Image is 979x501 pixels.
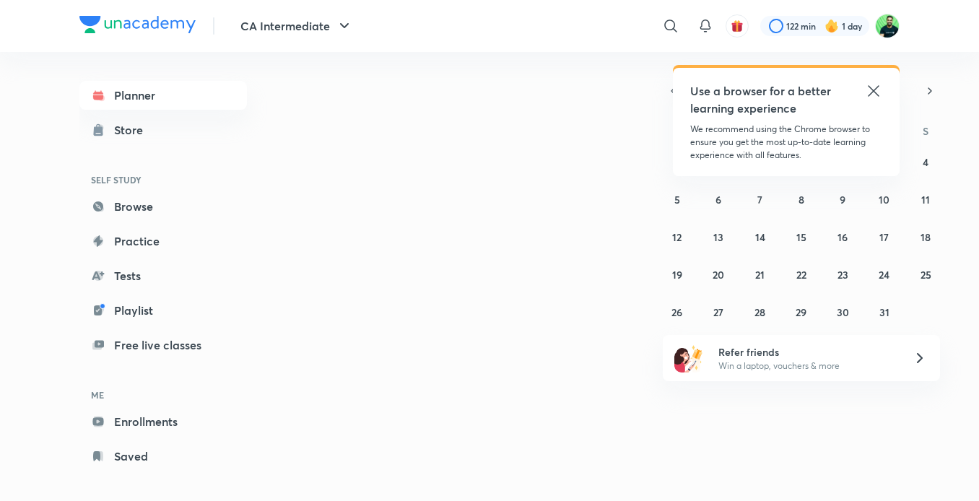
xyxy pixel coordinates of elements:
abbr: Saturday [923,124,928,138]
abbr: October 12, 2025 [672,230,682,244]
abbr: October 16, 2025 [837,230,848,244]
button: October 23, 2025 [831,263,854,286]
button: October 6, 2025 [707,188,730,211]
abbr: October 28, 2025 [754,305,765,319]
button: October 13, 2025 [707,225,730,248]
button: October 12, 2025 [666,225,689,248]
abbr: October 30, 2025 [837,305,849,319]
abbr: October 15, 2025 [796,230,806,244]
abbr: October 18, 2025 [921,230,931,244]
button: October 7, 2025 [749,188,772,211]
a: Playlist [79,296,247,325]
abbr: October 13, 2025 [713,230,723,244]
abbr: October 23, 2025 [837,268,848,282]
abbr: October 11, 2025 [921,193,930,206]
img: Company Logo [79,16,196,33]
img: avatar [731,19,744,32]
button: avatar [726,14,749,38]
button: October 15, 2025 [790,225,813,248]
button: October 8, 2025 [790,188,813,211]
abbr: October 20, 2025 [713,268,724,282]
h6: Refer friends [718,344,896,360]
abbr: October 25, 2025 [921,268,931,282]
p: We recommend using the Chrome browser to ensure you get the most up-to-date learning experience w... [690,123,882,162]
abbr: October 10, 2025 [879,193,889,206]
img: referral [674,344,703,373]
abbr: October 31, 2025 [879,305,889,319]
a: Planner [79,81,247,110]
div: Store [114,121,152,139]
a: Tests [79,261,247,290]
abbr: October 9, 2025 [840,193,845,206]
abbr: October 19, 2025 [672,268,682,282]
a: Store [79,116,247,144]
button: October 18, 2025 [914,225,937,248]
abbr: October 29, 2025 [796,305,806,319]
abbr: October 14, 2025 [755,230,765,244]
h5: Use a browser for a better learning experience [690,82,834,117]
button: October 10, 2025 [873,188,896,211]
abbr: October 17, 2025 [879,230,889,244]
abbr: October 27, 2025 [713,305,723,319]
button: October 24, 2025 [873,263,896,286]
button: October 30, 2025 [831,300,854,323]
a: Browse [79,192,247,221]
button: October 14, 2025 [749,225,772,248]
a: Free live classes [79,331,247,360]
button: October 22, 2025 [790,263,813,286]
abbr: October 26, 2025 [671,305,682,319]
button: October 25, 2025 [914,263,937,286]
h6: SELF STUDY [79,167,247,192]
img: streak [824,19,839,33]
p: Win a laptop, vouchers & more [718,360,896,373]
button: October 20, 2025 [707,263,730,286]
a: Practice [79,227,247,256]
button: October 31, 2025 [873,300,896,323]
button: October 9, 2025 [831,188,854,211]
button: October 19, 2025 [666,263,689,286]
abbr: October 6, 2025 [715,193,721,206]
abbr: October 4, 2025 [923,155,928,169]
abbr: October 7, 2025 [757,193,762,206]
button: October 11, 2025 [914,188,937,211]
button: CA Intermediate [232,12,362,40]
a: Enrollments [79,407,247,436]
img: Shantam Gupta [875,14,900,38]
button: October 26, 2025 [666,300,689,323]
button: October 21, 2025 [749,263,772,286]
button: October 5, 2025 [666,188,689,211]
a: Company Logo [79,16,196,37]
a: Saved [79,442,247,471]
button: October 17, 2025 [873,225,896,248]
button: October 4, 2025 [914,150,937,173]
h6: ME [79,383,247,407]
abbr: October 21, 2025 [755,268,765,282]
button: October 28, 2025 [749,300,772,323]
button: October 16, 2025 [831,225,854,248]
abbr: October 5, 2025 [674,193,680,206]
abbr: October 8, 2025 [799,193,804,206]
abbr: October 24, 2025 [879,268,889,282]
abbr: October 22, 2025 [796,268,806,282]
button: October 29, 2025 [790,300,813,323]
button: October 27, 2025 [707,300,730,323]
iframe: Help widget launcher [850,445,963,485]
